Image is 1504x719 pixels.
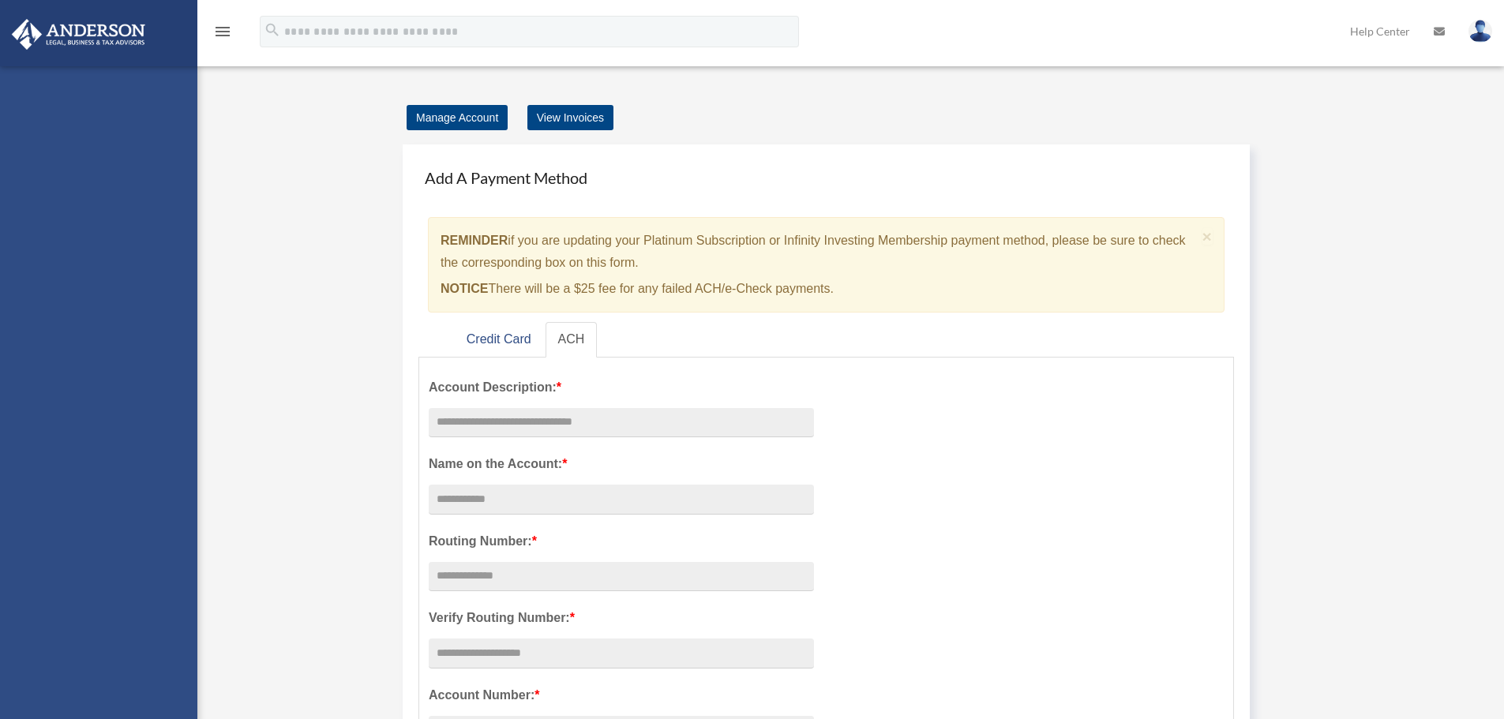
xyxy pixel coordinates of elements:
[1468,20,1492,43] img: User Pic
[441,282,488,295] strong: NOTICE
[441,234,508,247] strong: REMINDER
[264,21,281,39] i: search
[213,28,232,41] a: menu
[429,453,814,475] label: Name on the Account:
[546,322,598,358] a: ACH
[429,684,814,706] label: Account Number:
[1202,228,1213,245] button: Close
[429,376,814,399] label: Account Description:
[418,160,1234,195] h4: Add A Payment Method
[441,278,1196,300] p: There will be a $25 fee for any failed ACH/e-Check payments.
[454,322,544,358] a: Credit Card
[1202,227,1213,245] span: ×
[407,105,508,130] a: Manage Account
[429,530,814,552] label: Routing Number:
[429,607,814,629] label: Verify Routing Number:
[7,19,150,50] img: Anderson Advisors Platinum Portal
[213,22,232,41] i: menu
[527,105,613,130] a: View Invoices
[428,217,1225,313] div: if you are updating your Platinum Subscription or Infinity Investing Membership payment method, p...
